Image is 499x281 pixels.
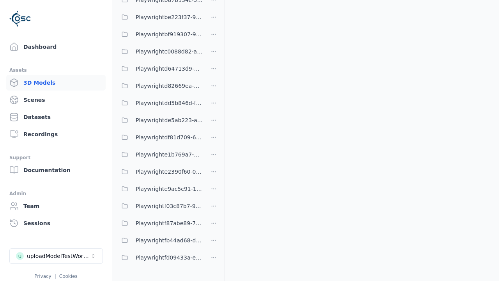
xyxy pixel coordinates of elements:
[9,248,103,264] button: Select a workspace
[117,78,203,94] button: Playwrightd82669ea-7e85-4c9c-baa9-790b3846e5ad
[136,30,203,39] span: Playwrightbf919307-9813-40e8-b932-b3a137f52714
[55,274,56,279] span: |
[136,236,203,245] span: Playwrightfb44ad68-da23-4d2e-bdbe-6e902587d381
[117,198,203,214] button: Playwrightf03c87b7-9018-4775-a7d1-b47fea0411a7
[136,201,203,211] span: Playwrightf03c87b7-9018-4775-a7d1-b47fea0411a7
[136,219,203,228] span: Playwrightf87abe89-795a-4558-b272-1516c46e3a97
[117,27,203,42] button: Playwrightbf919307-9813-40e8-b932-b3a137f52714
[117,233,203,248] button: Playwrightfb44ad68-da23-4d2e-bdbe-6e902587d381
[136,133,203,142] span: Playwrightdf81d709-6511-4a67-8e35-601024cdf8cb
[117,164,203,180] button: Playwrighte2390f60-03f3-479d-b54a-66d59fed9540
[117,215,203,231] button: Playwrightf87abe89-795a-4558-b272-1516c46e3a97
[9,66,103,75] div: Assets
[117,130,203,145] button: Playwrightdf81d709-6511-4a67-8e35-601024cdf8cb
[117,250,203,265] button: Playwrightfd09433a-e09a-46f2-a8d1-9ed2645adf93
[136,150,203,159] span: Playwrighte1b769a7-7552-459c-9171-81ddfa2a54bc
[136,81,203,91] span: Playwrightd82669ea-7e85-4c9c-baa9-790b3846e5ad
[6,39,106,55] a: Dashboard
[136,116,203,125] span: Playwrightde5ab223-a0f8-4a97-be4c-ac610507c281
[59,274,78,279] a: Cookies
[136,167,203,176] span: Playwrighte2390f60-03f3-479d-b54a-66d59fed9540
[117,61,203,76] button: Playwrightd64713d9-838e-46dc-8759-2d644763092b
[9,153,103,162] div: Support
[27,252,90,260] div: uploadModelTestWorkspace
[117,147,203,162] button: Playwrighte1b769a7-7552-459c-9171-81ddfa2a54bc
[9,8,31,30] img: Logo
[117,9,203,25] button: Playwrightbe223f37-9bd7-42c0-9717-b27ce4fe665d
[9,189,103,198] div: Admin
[34,274,51,279] a: Privacy
[136,12,203,22] span: Playwrightbe223f37-9bd7-42c0-9717-b27ce4fe665d
[6,92,106,108] a: Scenes
[6,75,106,91] a: 3D Models
[136,47,203,56] span: Playwrightc0088d82-a9f4-4e8c-929c-3d42af70e123
[6,162,106,178] a: Documentation
[136,98,203,108] span: Playwrightdd5b846d-fd3c-438e-8fe9-9994751102c7
[136,184,203,194] span: Playwrighte9ac5c91-1b2b-4bc1-b5a3-a4be549dee4f
[6,109,106,125] a: Datasets
[117,44,203,59] button: Playwrightc0088d82-a9f4-4e8c-929c-3d42af70e123
[6,198,106,214] a: Team
[136,64,203,73] span: Playwrightd64713d9-838e-46dc-8759-2d644763092b
[117,95,203,111] button: Playwrightdd5b846d-fd3c-438e-8fe9-9994751102c7
[117,112,203,128] button: Playwrightde5ab223-a0f8-4a97-be4c-ac610507c281
[117,181,203,197] button: Playwrighte9ac5c91-1b2b-4bc1-b5a3-a4be549dee4f
[136,253,203,262] span: Playwrightfd09433a-e09a-46f2-a8d1-9ed2645adf93
[16,252,24,260] div: u
[6,126,106,142] a: Recordings
[6,215,106,231] a: Sessions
